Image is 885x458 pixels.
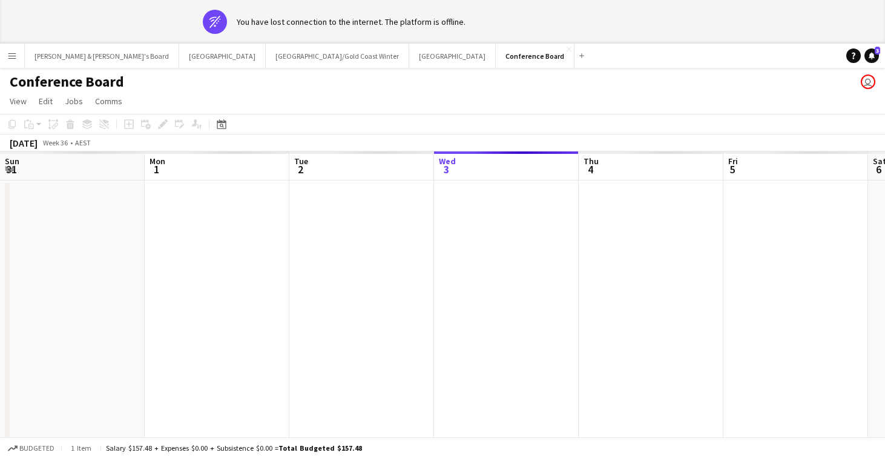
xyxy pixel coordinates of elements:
span: Mon [150,156,165,167]
span: Tue [294,156,308,167]
span: View [10,96,27,107]
h1: Conference Board [10,73,124,91]
button: Conference Board [496,44,574,68]
span: 5 [726,162,738,176]
span: 4 [582,162,599,176]
a: Jobs [60,93,88,109]
span: Edit [39,96,53,107]
span: Comms [95,96,122,107]
span: Budgeted [19,444,54,453]
div: [DATE] [10,137,38,149]
span: Fri [728,156,738,167]
a: View [5,93,31,109]
button: Budgeted [6,442,56,455]
span: Wed [439,156,456,167]
span: 1 item [67,443,96,453]
a: 3 [864,48,879,63]
button: [GEOGRAPHIC_DATA]/Gold Coast Winter [266,44,409,68]
span: Thu [584,156,599,167]
span: 2 [292,162,308,176]
span: 3 [875,47,880,55]
span: 1 [148,162,165,176]
span: 31 [3,162,19,176]
span: Sun [5,156,19,167]
button: [GEOGRAPHIC_DATA] [409,44,496,68]
button: [PERSON_NAME] & [PERSON_NAME]'s Board [25,44,179,68]
div: Salary $157.48 + Expenses $0.00 + Subsistence $0.00 = [106,443,362,453]
div: AEST [75,138,91,147]
a: Comms [90,93,127,109]
app-user-avatar: James Millard [861,75,875,89]
span: Total Budgeted $157.48 [278,443,362,453]
span: 3 [437,162,456,176]
span: Jobs [65,96,83,107]
a: Edit [34,93,58,109]
span: Week 36 [40,138,70,147]
div: You have lost connection to the internet. The platform is offline. [237,16,466,27]
button: [GEOGRAPHIC_DATA] [179,44,266,68]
